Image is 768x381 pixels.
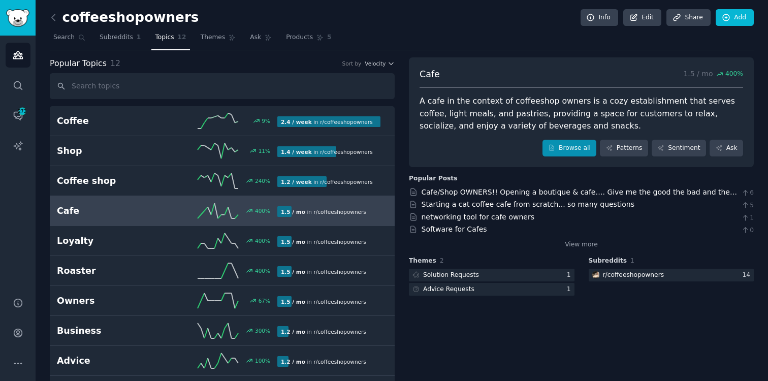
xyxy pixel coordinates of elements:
[313,239,366,245] span: r/ coffeeshopowners
[6,9,29,27] img: GummySearch logo
[255,177,270,184] div: 240 %
[151,29,189,50] a: Topics12
[542,140,597,157] a: Browse all
[262,117,270,124] div: 9 %
[50,106,395,136] a: Coffee9%2.4 / weekin r/coffeeshopowners
[18,108,27,115] span: 273
[652,140,706,157] a: Sentiment
[327,33,332,42] span: 5
[50,286,395,316] a: Owners67%1.5 / moin r/coffeeshopowners
[50,10,199,26] h2: coffeeshopowners
[365,60,386,67] span: Velocity
[741,188,754,198] span: 6
[57,235,167,247] h2: Loyalty
[250,33,261,42] span: Ask
[57,265,167,277] h2: Roaster
[96,29,144,50] a: Subreddits1
[716,9,754,26] a: Add
[277,356,370,367] div: in
[50,29,89,50] a: Search
[50,196,395,226] a: Cafe400%1.5 / moin r/coffeeshopowners
[57,115,167,128] h2: Coffee
[630,257,634,264] span: 1
[57,175,167,187] h2: Coffee shop
[320,179,372,185] span: r/ coffeeshopowners
[409,174,458,183] div: Popular Posts
[281,359,305,365] b: 1.2 / mo
[197,29,240,50] a: Themes
[57,205,167,217] h2: Cafe
[565,240,598,249] a: View more
[277,176,376,187] div: in
[313,209,366,215] span: r/ coffeeshopowners
[277,266,370,277] div: in
[255,207,270,214] div: 400 %
[281,239,305,245] b: 1.5 / mo
[683,68,743,81] p: 1.5 / mo
[50,166,395,196] a: Coffee shop240%1.2 / weekin r/coffeeshopowners
[281,149,312,155] b: 1.4 / week
[313,269,366,275] span: r/ coffeeshopowners
[50,226,395,256] a: Loyalty400%1.5 / moin r/coffeeshopowners
[50,256,395,286] a: Roaster400%1.5 / moin r/coffeeshopowners
[742,271,754,280] div: 14
[422,188,737,207] a: Cafe/Shop OWNERS!! Opening a boutique & cafe…. Give me the good the bad and the ugly
[342,60,362,67] div: Sort by
[281,209,305,215] b: 1.5 / mo
[320,149,372,155] span: r/ coffeeshopowners
[57,325,167,337] h2: Business
[423,285,474,294] div: Advice Requests
[422,225,487,233] a: Software for Cafes
[422,213,534,221] a: networking tool for cafe owners
[259,297,270,304] div: 67 %
[600,140,648,157] a: Patterns
[286,33,313,42] span: Products
[277,296,370,307] div: in
[201,33,226,42] span: Themes
[741,226,754,235] span: 0
[57,355,167,367] h2: Advice
[409,257,436,266] span: Themes
[725,70,743,79] span: 400 %
[313,359,366,365] span: r/ coffeeshopowners
[313,329,366,335] span: r/ coffeeshopowners
[277,206,370,217] div: in
[567,271,574,280] div: 1
[592,271,599,278] img: coffeeshopowners
[440,257,444,264] span: 2
[423,271,479,280] div: Solution Requests
[282,29,335,50] a: Products5
[365,60,395,67] button: Velocity
[589,269,754,281] a: coffeeshopownersr/coffeeshopowners14
[420,95,743,133] div: A cafe in the context of coffeeshop owners is a cozy establishment that serves coffee, light meal...
[255,357,270,364] div: 100 %
[178,33,186,42] span: 12
[137,33,141,42] span: 1
[422,200,635,208] a: Starting a cat coffee cafe from scratch... so many questions
[623,9,661,26] a: Edit
[155,33,174,42] span: Topics
[57,295,167,307] h2: Owners
[255,327,270,334] div: 300 %
[50,73,395,99] input: Search topics
[50,346,395,376] a: Advice100%1.2 / moin r/coffeeshopowners
[710,140,743,157] a: Ask
[110,58,120,68] span: 12
[281,179,312,185] b: 1.2 / week
[281,119,312,125] b: 2.4 / week
[281,299,305,305] b: 1.5 / mo
[277,236,370,247] div: in
[313,299,366,305] span: r/ coffeeshopowners
[277,146,376,157] div: in
[409,269,574,281] a: Solution Requests1
[50,316,395,346] a: Business300%1.2 / moin r/coffeeshopowners
[409,283,574,296] a: Advice Requests1
[666,9,710,26] a: Share
[53,33,75,42] span: Search
[259,147,270,154] div: 11 %
[741,213,754,223] span: 1
[255,237,270,244] div: 400 %
[50,136,395,166] a: Shop11%1.4 / weekin r/coffeeshopowners
[57,145,167,157] h2: Shop
[100,33,133,42] span: Subreddits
